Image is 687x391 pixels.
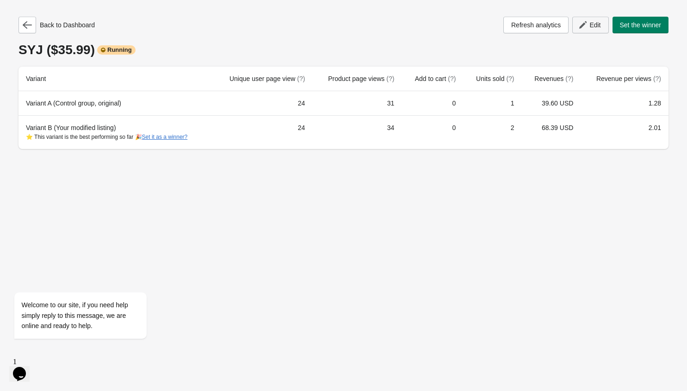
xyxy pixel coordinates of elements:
[213,115,312,149] td: 24
[522,91,581,115] td: 39.60 USD
[653,75,661,82] span: (?)
[581,91,668,115] td: 1.28
[402,91,463,115] td: 0
[534,75,573,82] span: Revenues
[312,115,402,149] td: 34
[596,75,661,82] span: Revenue per views
[415,75,456,82] span: Add to cart
[386,75,394,82] span: (?)
[142,134,188,140] button: Set it as a winner?
[97,45,136,55] div: Running
[572,17,608,33] button: Edit
[19,67,213,91] th: Variant
[503,17,569,33] button: Refresh analytics
[565,75,573,82] span: (?)
[19,43,668,57] div: SYJ ($35.99)
[511,21,561,29] span: Refresh analytics
[26,123,205,142] div: Variant B (Your modified listing)
[581,115,668,149] td: 2.01
[297,75,305,82] span: (?)
[26,132,205,142] div: ⭐ This variant is the best performing so far 🎉
[26,99,205,108] div: Variant A (Control group, original)
[19,17,95,33] div: Back to Dashboard
[328,75,394,82] span: Product page views
[620,21,662,29] span: Set the winner
[9,354,39,382] iframe: chat widget
[9,209,176,349] iframe: chat widget
[506,75,514,82] span: (?)
[589,21,600,29] span: Edit
[463,91,521,115] td: 1
[463,115,521,149] td: 2
[613,17,669,33] button: Set the winner
[402,115,463,149] td: 0
[448,75,456,82] span: (?)
[213,91,312,115] td: 24
[522,115,581,149] td: 68.39 USD
[476,75,514,82] span: Units sold
[312,91,402,115] td: 31
[229,75,305,82] span: Unique user page view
